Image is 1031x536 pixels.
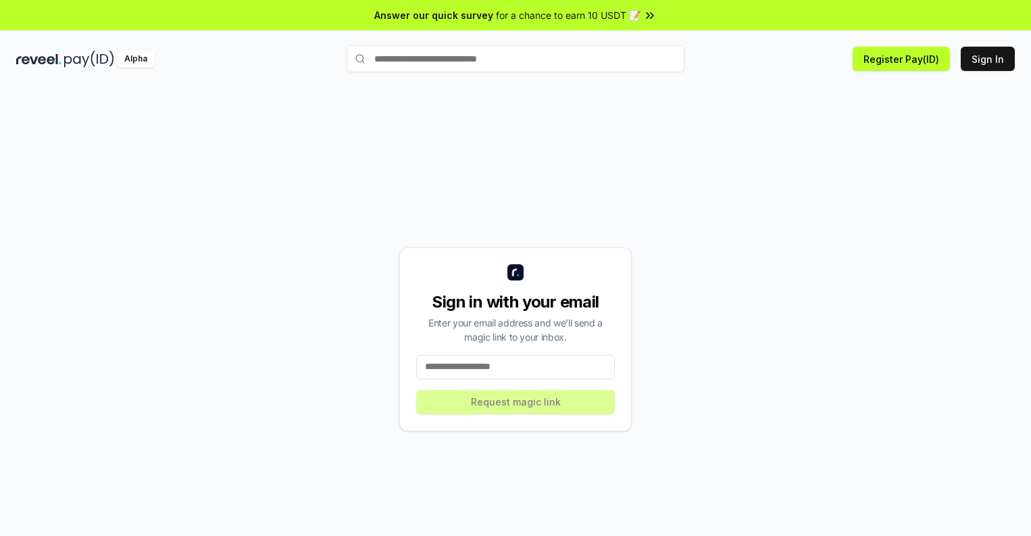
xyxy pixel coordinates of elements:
div: Enter your email address and we’ll send a magic link to your inbox. [416,316,615,344]
img: logo_small [507,264,524,281]
img: pay_id [64,51,114,68]
img: reveel_dark [16,51,61,68]
span: Answer our quick survey [374,8,493,22]
div: Sign in with your email [416,291,615,313]
span: for a chance to earn 10 USDT 📝 [496,8,640,22]
button: Sign In [961,47,1015,71]
div: Alpha [117,51,155,68]
button: Register Pay(ID) [853,47,950,71]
